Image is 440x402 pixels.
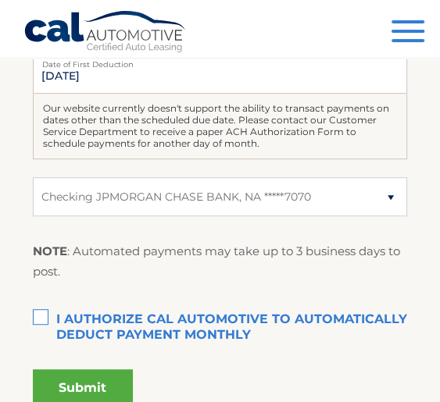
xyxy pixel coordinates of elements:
[23,10,188,55] a: Cal Automotive
[33,55,408,67] label: Date of First Deduction
[33,304,408,336] label: I authorize cal automotive to automatically deduct payment monthly
[33,55,408,94] input: Payment Date
[33,244,67,258] strong: NOTE
[33,94,408,159] div: Our website currently doesn't support the ability to transact payments on dates other than the sc...
[392,20,424,46] button: Menu
[33,241,408,283] p: : Automated payments may take up to 3 business days to post.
